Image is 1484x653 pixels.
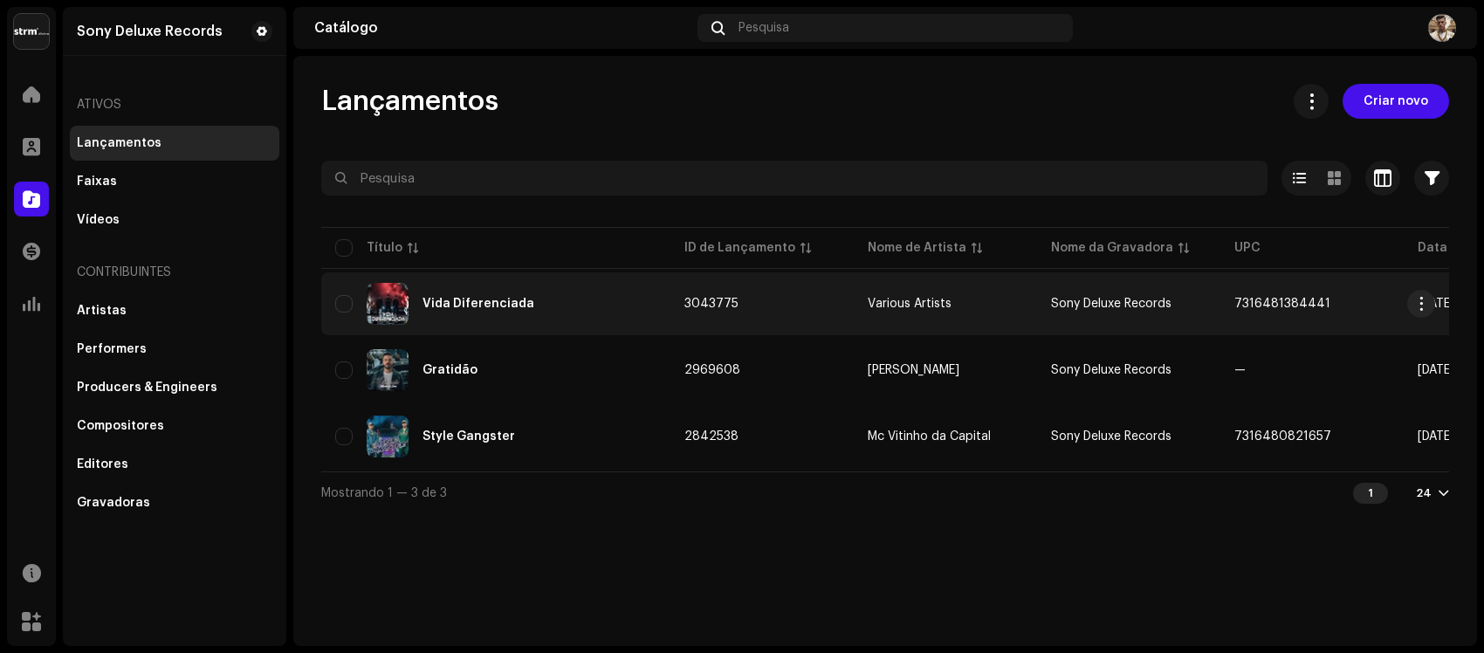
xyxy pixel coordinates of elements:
div: Catálogo [314,21,690,35]
span: Sony Deluxe Records [1051,430,1171,443]
span: 2969608 [684,364,740,376]
button: Criar novo [1343,84,1449,119]
div: 24 [1416,486,1432,500]
span: 7316481384441 [1234,298,1330,310]
re-a-nav-header: Contribuintes [70,251,279,293]
re-m-nav-item: Editores [70,447,279,482]
div: Gravadoras [77,496,150,510]
re-m-nav-item: Faixas [70,164,279,199]
div: Style Gangster [423,430,515,443]
input: Pesquisa [321,161,1268,196]
span: Sony Deluxe Records [1051,298,1171,310]
img: 74a227fa-329e-44d2-a915-52ce702121a6 [367,416,409,457]
span: Sony Deluxe Records [1051,364,1171,376]
img: 1298afe1-fec9-4951-a5e1-33cccf13abde [1428,14,1456,42]
re-m-nav-item: Compositores [70,409,279,443]
re-m-nav-item: Performers [70,332,279,367]
img: 408b884b-546b-4518-8448-1008f9c76b02 [14,14,49,49]
div: Sony Deluxe Records [77,24,223,38]
div: Performers [77,342,147,356]
span: 2842538 [684,430,739,443]
div: Artistas [77,304,127,318]
div: Nome da Gravadora [1051,239,1173,257]
img: 1a27354c-98ae-4818-a942-cc847a451828 [367,349,409,391]
span: 7316480821657 [1234,430,1331,443]
re-a-nav-header: Ativos [70,84,279,126]
div: Gratidão [423,364,477,376]
re-m-nav-item: Producers & Engineers [70,370,279,405]
re-m-nav-item: Vídeos [70,203,279,237]
div: Compositores [77,419,164,433]
div: Vida Diferenciada [423,298,534,310]
span: Mauricio Sam [868,364,1023,376]
span: Lançamentos [321,84,498,119]
span: Mc Vitinho da Capital [868,430,1023,443]
div: [PERSON_NAME] [868,364,959,376]
re-m-nav-item: Artistas [70,293,279,328]
div: Producers & Engineers [77,381,217,395]
div: Faixas [77,175,117,189]
span: — [1234,364,1246,376]
div: Nome de Artista [868,239,966,257]
div: Mc Vitinho da Capital [868,430,991,443]
div: Editores [77,457,128,471]
div: Título [367,239,402,257]
span: Pesquisa [739,21,789,35]
span: Various Artists [868,298,1023,310]
span: Mostrando 1 — 3 de 3 [321,487,447,499]
re-m-nav-item: Gravadoras [70,485,279,520]
span: 3043775 [684,298,739,310]
span: 3 de jun. de 2025 [1418,430,1454,443]
re-m-nav-item: Lançamentos [70,126,279,161]
span: Criar novo [1364,84,1428,119]
div: Various Artists [868,298,952,310]
div: ID de Lançamento [684,239,795,257]
div: Lançamentos [77,136,161,150]
img: 007c5128-bef0-4af1-84d1-950eea782e30 [367,283,409,325]
span: 6 de ago. de 2025 [1418,364,1454,376]
span: 3 de out. de 2025 [1418,298,1454,310]
div: Vídeos [77,213,120,227]
div: 1 [1353,483,1388,504]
